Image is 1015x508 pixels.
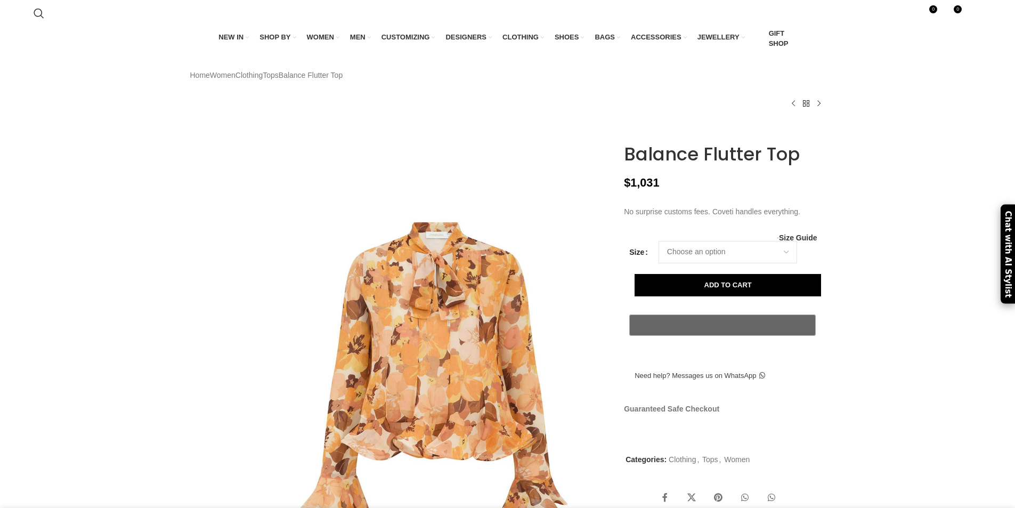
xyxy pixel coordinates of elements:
a: CUSTOMIZING [381,26,435,49]
a: Clothing [236,69,263,81]
a: Tops [702,455,718,464]
a: NEW IN [218,26,249,49]
a: Home [190,69,210,81]
img: Zimmermann dress [188,327,253,390]
a: WOMEN [307,26,339,49]
span: BAGS [595,33,615,42]
a: Clothing [669,455,696,464]
button: Add to cart [635,274,821,296]
a: Women [210,69,236,81]
span: 0 [929,5,937,13]
span: 0 [954,5,962,13]
p: No surprise customs fees. Coveti handles everything. [624,206,825,217]
a: SHOES [555,26,584,49]
a: Search [28,3,50,24]
a: Next product [813,97,825,110]
span: , [719,454,721,465]
a: BAGS [595,26,620,49]
a: Tops [263,69,279,81]
a: GIFT SHOP [756,26,797,51]
img: Zimmermann dresses [188,260,253,322]
a: 0 [940,3,962,24]
span: NEW IN [218,33,243,42]
img: Zimmermann dress [188,192,253,255]
a: DESIGNERS [445,26,492,49]
div: Main navigation [28,26,987,51]
a: SHOP BY [259,26,296,49]
span: ACCESSORIES [631,33,681,42]
label: Size [629,246,648,258]
a: Need help? Messages us on WhatsApp [624,365,775,387]
span: MEN [350,33,366,42]
div: My Wishlist [940,3,962,24]
span: CUSTOMIZING [381,33,430,42]
a: 0 [916,3,938,24]
a: Women [724,455,750,464]
span: GIFT SHOP [769,29,797,48]
a: ACCESSORIES [631,26,687,49]
a: MEN [350,26,371,49]
img: GiftBag [756,34,765,44]
a: Previous product [787,97,800,110]
nav: Breadcrumb [190,69,343,81]
span: Balance Flutter Top [279,69,343,81]
img: guaranteed-safe-checkout-bordered.j [624,420,809,435]
h1: Balance Flutter Top [624,143,825,165]
button: Pay with GPay [629,315,816,336]
iframe: Hızlı ödeme için güvenli çerçeve [627,341,818,345]
img: Zimmermann dresses [188,395,253,457]
img: Zimmermann [624,130,672,135]
span: Categories: [626,455,667,464]
a: JEWELLERY [697,26,745,49]
span: JEWELLERY [697,33,740,42]
span: , [697,454,699,465]
bdi: 1,031 [624,176,659,189]
span: SHOES [555,33,579,42]
span: WOMEN [307,33,334,42]
strong: Guaranteed Safe Checkout [624,405,719,413]
span: SHOP BY [259,33,290,42]
span: DESIGNERS [445,33,486,42]
a: CLOTHING [502,26,544,49]
span: CLOTHING [502,33,539,42]
span: $ [624,176,630,189]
